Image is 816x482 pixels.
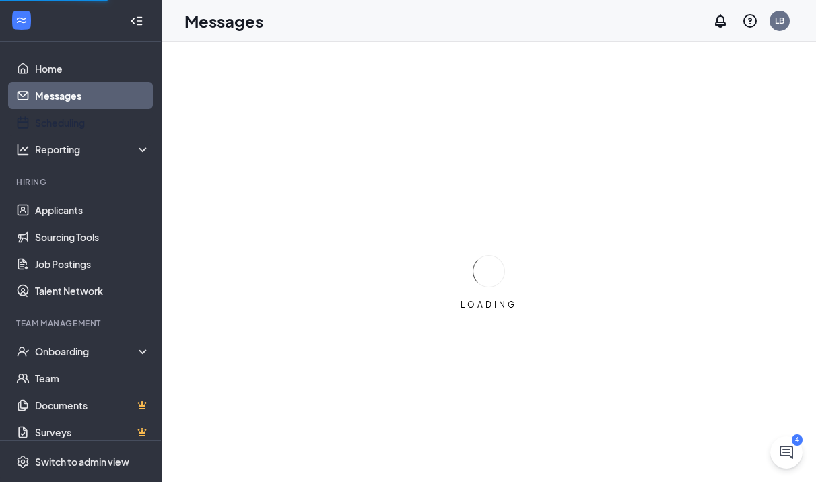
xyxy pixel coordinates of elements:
[16,143,30,156] svg: Analysis
[16,345,30,358] svg: UserCheck
[35,250,150,277] a: Job Postings
[455,299,522,310] div: LOADING
[35,419,150,446] a: SurveysCrown
[16,176,147,188] div: Hiring
[15,13,28,27] svg: WorkstreamLogo
[778,444,794,460] svg: ChatActive
[130,14,143,28] svg: Collapse
[712,13,728,29] svg: Notifications
[35,277,150,304] a: Talent Network
[35,82,150,109] a: Messages
[16,318,147,329] div: Team Management
[35,345,139,358] div: Onboarding
[35,143,151,156] div: Reporting
[770,436,803,469] button: ChatActive
[775,15,784,26] div: LB
[742,13,758,29] svg: QuestionInfo
[184,9,263,32] h1: Messages
[35,109,150,136] a: Scheduling
[35,197,150,223] a: Applicants
[35,365,150,392] a: Team
[35,392,150,419] a: DocumentsCrown
[35,455,129,469] div: Switch to admin view
[35,223,150,250] a: Sourcing Tools
[16,455,30,469] svg: Settings
[792,434,803,446] div: 4
[35,55,150,82] a: Home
